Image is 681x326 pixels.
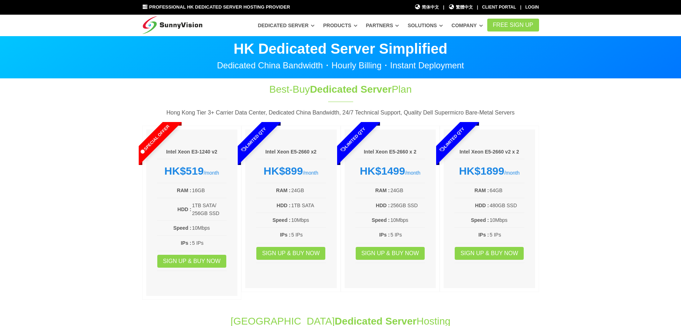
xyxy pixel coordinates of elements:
span: Special Offer [124,110,184,170]
b: IPs : [280,232,291,238]
div: /month [157,165,227,177]
b: RAM : [375,188,390,193]
span: Limited Qty [422,110,482,170]
a: Sign up & Buy Now [455,247,524,260]
a: FREE Sign Up [487,19,539,31]
b: RAM : [177,188,191,193]
b: HDD : [475,203,489,208]
p: HK Dedicated Server Simplified [142,42,539,56]
span: Limited Qty [224,110,284,170]
td: 256GB SSD [390,201,425,210]
a: Company [451,19,483,32]
div: /month [256,165,326,177]
td: 10Mbps [489,216,524,224]
span: Limited Qty [323,110,383,170]
td: 24GB [291,186,326,195]
div: /month [454,165,524,177]
a: Login [525,5,539,10]
b: Speed : [173,225,192,231]
h6: Intel Xeon E3-1240 v2 [157,149,227,156]
b: RAM : [276,188,290,193]
td: 16GB [192,186,227,195]
td: 5 IPs [390,230,425,239]
td: 24GB [390,186,425,195]
td: 1TB SATA/ 256GB SSD [192,201,227,218]
strong: HK$1899 [459,165,504,177]
td: 64GB [489,186,524,195]
b: Speed : [471,217,489,223]
a: Partners [366,19,399,32]
td: 10Mbps [192,224,227,232]
li: | [443,4,444,11]
a: Sign up & Buy Now [356,247,425,260]
td: 5 IPs [291,230,326,239]
b: HDD : [376,203,390,208]
h6: Intel Xeon E5-2660 v2 x 2 [454,149,524,156]
h6: Intel Xeon E5-2660 x2 [256,149,326,156]
a: Sign up & Buy Now [256,247,325,260]
a: Client Portal [482,5,516,10]
a: Sign up & Buy Now [157,255,226,268]
b: Speed : [372,217,390,223]
a: Dedicated Server [258,19,315,32]
b: Speed : [272,217,291,223]
strong: HK$519 [164,165,204,177]
div: /month [355,165,425,177]
a: 繁體中文 [448,4,473,11]
strong: HK$1499 [360,165,405,177]
b: RAM : [474,188,489,193]
b: IPs : [478,232,489,238]
span: Professional HK Dedicated Server Hosting Provider [149,4,290,10]
td: 5 IPs [192,239,227,247]
td: 10Mbps [390,216,425,224]
p: Hong Kong Tier 3+ Carrier Data Center, Dedicated China Bandwidth, 24/7 Technical Support, Quality... [142,108,539,117]
a: Solutions [408,19,443,32]
b: IPs : [181,240,192,246]
li: | [520,4,521,11]
td: 10Mbps [291,216,326,224]
b: HDD : [277,203,291,208]
a: Products [323,19,357,32]
td: 5 IPs [489,230,524,239]
p: Dedicated China Bandwidth・Hourly Billing・Instant Deployment [142,61,539,70]
td: 480GB SSD [489,201,524,210]
li: | [477,4,478,11]
b: IPs : [379,232,390,238]
a: 简体中文 [415,4,439,11]
b: HDD : [177,206,191,212]
h6: Intel Xeon E5-2660 x 2 [355,149,425,156]
td: 1TB SATA [291,201,326,210]
h1: Best-Buy Plan [222,82,460,96]
span: Dedicated Server [310,84,392,95]
strong: HK$899 [263,165,303,177]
